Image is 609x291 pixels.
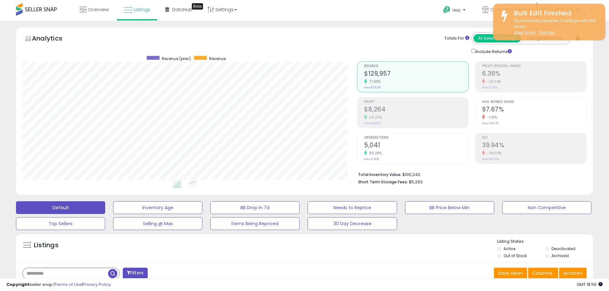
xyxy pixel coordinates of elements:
[210,217,300,230] button: Items Being Repriced
[485,115,497,120] small: -1.51%
[308,217,397,230] button: 30 Day Decrease
[482,106,586,114] h2: 97.67%
[192,3,203,10] div: Tooltip anchor
[502,201,591,214] button: Non Competitive
[528,268,558,279] button: Columns
[358,179,408,185] b: Short Term Storage Fees:
[409,179,423,185] span: $5,293
[482,70,586,79] h2: 6.36%
[485,151,502,156] small: -39.09%
[16,217,105,230] button: Top Sellers
[482,86,498,89] small: Prev: 9.40%
[482,65,586,68] span: Profit [PERSON_NAME]
[482,157,499,161] small: Prev: 65.57%
[551,253,569,258] label: Archived
[83,281,111,287] a: Privacy Policy
[88,6,109,13] span: Overview
[443,6,451,14] i: Get Help
[364,106,468,114] h2: $8,264
[485,79,501,84] small: -32.34%
[559,268,587,279] button: Actions
[16,201,105,214] button: Default
[364,86,381,89] small: Prev: $73,161
[364,142,468,150] h2: 5,041
[482,136,586,140] span: ROI
[514,30,536,35] a: View Errors
[509,9,600,18] div: Bulk Edit Finished
[504,253,527,258] label: Out of Stock
[113,217,202,230] button: Selling @ Max
[405,201,494,214] button: BB Price Below Min
[497,239,593,245] p: Listing States:
[367,115,382,120] small: 20.20%
[32,34,75,44] h5: Analytics
[438,1,472,21] a: Help
[482,121,499,125] small: Prev: 99.17%
[504,246,515,251] label: Active
[134,6,150,13] span: Listings
[364,136,468,140] span: Ordered Items
[494,268,527,279] button: Save View
[123,268,148,279] button: Filters
[6,281,30,287] strong: Copyright
[551,246,575,251] label: Deactivated
[210,201,300,214] button: BB Drop in 7d
[55,281,82,287] a: Terms of Use
[6,282,111,288] div: seller snap | |
[482,142,586,150] h2: 39.94%
[364,100,468,104] span: Profit
[367,79,380,84] small: 77.63%
[452,7,461,13] span: Help
[364,70,468,79] h2: $129,957
[364,157,379,161] small: Prev: 2,608
[209,56,226,61] span: Revenue
[509,18,600,36] div: Successfully updated 0 listings with 631 errors.
[532,270,552,276] span: Columns
[34,241,59,250] h5: Listings
[539,30,555,35] u: Dismiss
[473,34,521,42] button: All Selected Listings
[358,172,402,177] b: Total Inventory Value:
[577,281,603,287] span: 2025-10-13 18:59 GMT
[444,35,469,42] div: Totals For
[490,6,527,13] span: Common Stitch
[364,121,380,125] small: Prev: $6,875
[482,100,586,104] span: Avg. Buybox Share
[162,56,191,61] span: Revenue (prev)
[367,151,382,156] small: 93.29%
[172,6,192,13] span: DataHub
[364,65,468,68] span: Revenue
[113,201,202,214] button: Inventory Age
[467,48,519,55] div: Include Returns
[358,170,582,178] li: $100,242
[308,201,397,214] button: Needs to Reprice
